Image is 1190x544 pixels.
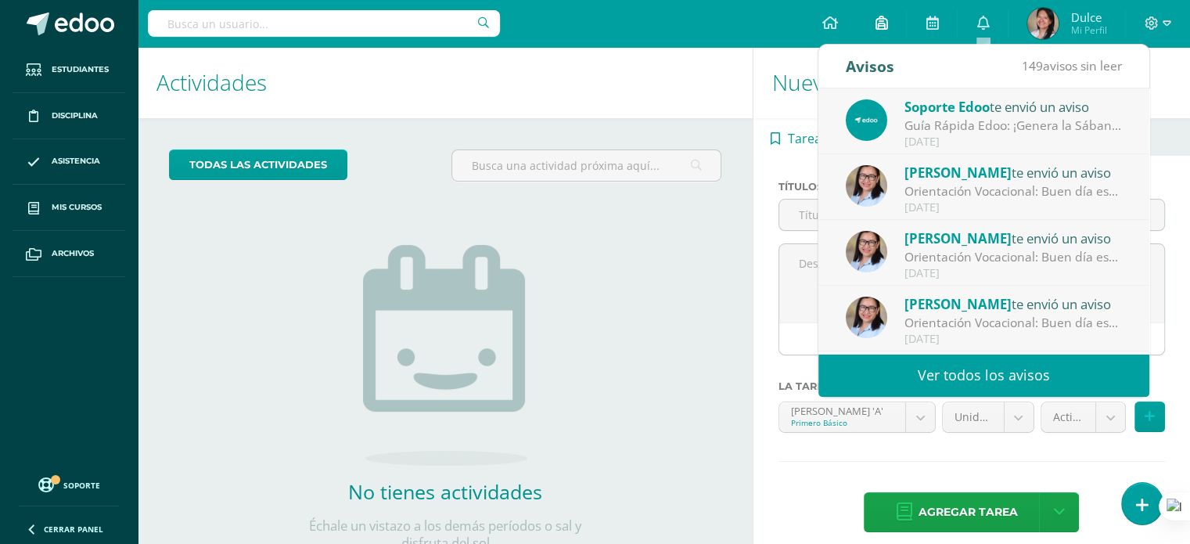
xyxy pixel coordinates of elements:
div: [DATE] [904,135,1122,149]
img: 97352d74acb6d1632be8541beff41410.png [846,165,887,207]
span: Actividades (60.0%) [1053,402,1084,432]
div: te envió un aviso [904,96,1122,117]
span: Tarea [788,120,821,157]
div: [DATE] [904,201,1122,214]
span: [PERSON_NAME] [904,164,1012,182]
a: Unidad 3 [943,402,1034,432]
h1: Actividades [156,47,734,118]
a: Tarea [753,118,838,156]
a: Estudiantes [13,47,125,93]
img: no_activities.png [363,245,527,466]
span: Unidad 3 [955,402,992,432]
a: Asistencia [13,139,125,186]
div: Primero Básico [791,417,893,428]
img: 97352d74acb6d1632be8541beff41410.png [846,297,887,338]
span: avisos sin leer [1022,57,1122,74]
a: Disciplina [13,93,125,139]
span: Mi Perfil [1070,23,1106,37]
span: [PERSON_NAME] [904,295,1012,313]
a: [PERSON_NAME] 'A'Primero Básico [779,402,935,432]
span: Estudiantes [52,63,109,76]
h1: Nueva actividad [772,47,1171,118]
span: Archivos [52,247,94,260]
span: Soporte [63,480,100,491]
span: Dulce [1070,9,1106,25]
a: todas las Actividades [169,150,347,180]
a: Mis cursos [13,185,125,231]
input: Busca un usuario... [148,10,500,37]
img: cc2594a0d6b84652359827256ba2473e.png [1027,8,1059,39]
img: 544892825c0ef607e0100ea1c1606ec1.png [846,99,887,141]
span: Asistencia [52,155,100,168]
div: [DATE] [904,267,1122,280]
span: Cerrar panel [44,524,103,535]
a: Ver todos los avisos [818,354,1149,397]
div: Orientación Vocacional: Buen día estimados padres y madres de familia: Reciban un cordial saludo.... [904,248,1122,266]
div: [DATE] [904,333,1122,346]
div: te envió un aviso [904,228,1122,248]
a: Soporte [19,474,119,495]
span: 149 [1022,57,1043,74]
span: Mis cursos [52,201,102,214]
div: Avisos [846,45,894,88]
h2: No tienes actividades [289,478,602,505]
a: Actividades (60.0%) [1041,402,1125,432]
span: Disciplina [52,110,98,122]
label: Título: [778,181,933,193]
div: Orientación Vocacional: Buen día estimados padres y madres de familia: Reciban un cordial saludo.... [904,182,1122,200]
img: 97352d74acb6d1632be8541beff41410.png [846,231,887,272]
div: te envió un aviso [904,294,1122,314]
span: Agregar tarea [918,493,1017,531]
div: [PERSON_NAME] 'A' [791,402,893,417]
input: Título [779,200,932,230]
input: Busca una actividad próxima aquí... [452,150,721,181]
div: te envió un aviso [904,162,1122,182]
div: Guía Rápida Edoo: ¡Genera la Sábana de tu Curso en Pocos Pasos!: En Edoo, buscamos facilitar la a... [904,117,1122,135]
span: Soporte Edoo [904,98,990,116]
a: Archivos [13,231,125,277]
span: [PERSON_NAME] [904,229,1012,247]
div: Orientación Vocacional: Buen día estimados padres y madres de familia: Reciban un cordial saludo.... [904,314,1122,332]
label: La tarea se asignará a: [778,380,1165,392]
